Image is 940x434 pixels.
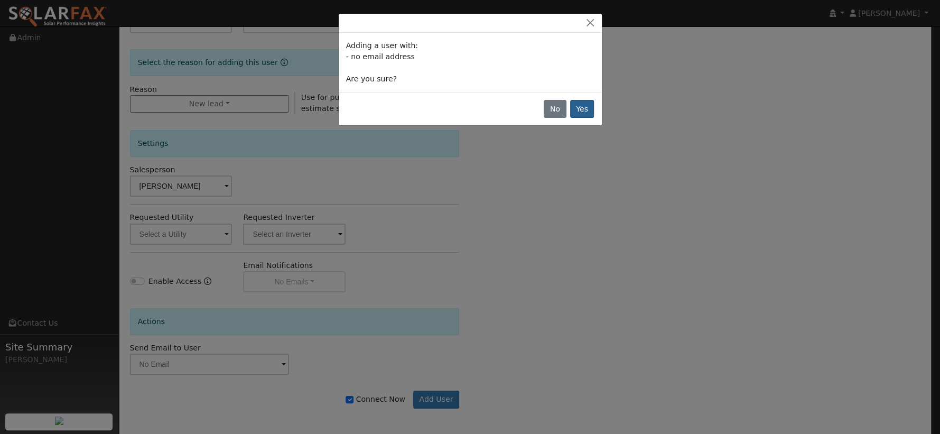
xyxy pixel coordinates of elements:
button: Close [583,17,598,29]
span: Are you sure? [346,75,397,83]
span: Adding a user with: [346,41,418,50]
span: - no email address [346,52,415,61]
button: Yes [570,100,594,118]
button: No [544,100,566,118]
